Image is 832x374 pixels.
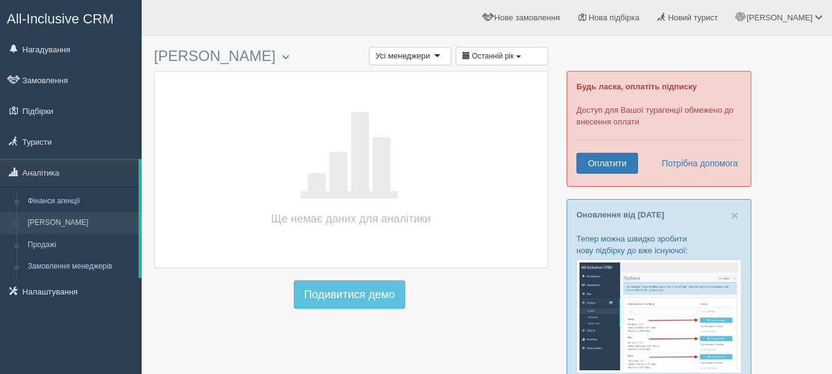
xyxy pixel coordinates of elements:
[576,210,664,219] a: Оновлення від [DATE]
[567,71,751,187] div: Доступ для Вашої турагенції обмежено до внесення оплати
[259,210,443,227] h4: Ще немає даних для аналітики
[746,13,812,22] span: [PERSON_NAME]
[22,212,139,234] a: [PERSON_NAME]
[731,209,738,222] button: Close
[653,153,738,174] a: Потрібна допомога
[576,259,741,373] img: %D0%BF%D1%96%D0%B4%D0%B1%D1%96%D1%80%D0%BA%D0%B0-%D1%82%D1%83%D1%80%D0%B8%D1%81%D1%82%D1%83-%D1%8...
[22,234,139,256] a: Продажі
[576,82,697,91] b: Будь ласка, оплатіть підписку
[668,13,718,22] span: Новий турист
[22,256,139,278] a: Замовлення менеджерів
[576,153,638,174] a: Оплатити
[731,208,738,222] span: ×
[576,233,741,256] p: Тепер можна швидко зробити нову підбірку до вже існуючої:
[154,48,548,65] h3: [PERSON_NAME]
[376,50,430,62] div: Усі менеджери
[495,13,560,22] span: Нове замовлення
[22,190,139,213] a: Фінанси агенції
[7,11,114,26] span: All-Inclusive CRM
[1,1,141,35] a: All-Inclusive CRM
[472,52,514,60] span: Останній рік
[456,47,548,65] button: Останній рік
[589,13,640,22] span: Нова підбірка
[294,280,406,309] a: Подивитися демо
